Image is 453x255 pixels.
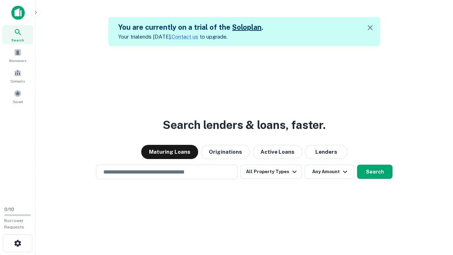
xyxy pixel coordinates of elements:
[2,87,33,106] a: Saved
[172,34,198,40] a: Contact us
[118,33,263,41] p: Your trial ends [DATE]. to upgrade.
[305,145,348,159] button: Lenders
[11,37,24,43] span: Search
[4,218,24,229] span: Borrower Requests
[232,23,262,32] a: Soloplan
[357,165,392,179] button: Search
[11,6,25,20] img: capitalize-icon.png
[118,22,263,33] h5: You are currently on a trial of the .
[4,207,14,212] span: 0 / 10
[2,25,33,44] a: Search
[201,145,250,159] button: Originations
[9,58,26,63] span: Borrowers
[163,117,326,134] h3: Search lenders & loans, faster.
[253,145,302,159] button: Active Loans
[305,165,354,179] button: Any Amount
[240,165,302,179] button: All Property Types
[2,46,33,65] a: Borrowers
[141,145,198,159] button: Maturing Loans
[418,198,453,232] iframe: Chat Widget
[13,99,23,104] span: Saved
[2,66,33,85] a: Contacts
[11,78,25,84] span: Contacts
